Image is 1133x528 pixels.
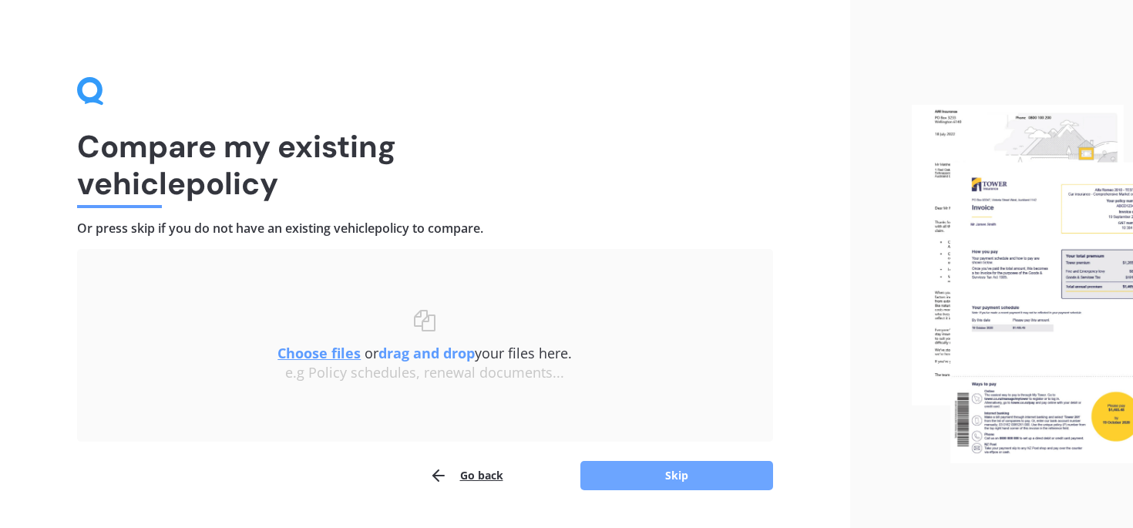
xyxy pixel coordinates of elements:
button: Skip [580,461,773,490]
span: or your files here. [277,344,572,362]
div: e.g Policy schedules, renewal documents... [108,365,742,382]
b: drag and drop [378,344,475,362]
button: Go back [429,460,503,491]
u: Choose files [277,344,361,362]
h1: Compare my existing vehicle policy [77,128,773,202]
h4: Or press skip if you do not have an existing vehicle policy to compare. [77,220,773,237]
